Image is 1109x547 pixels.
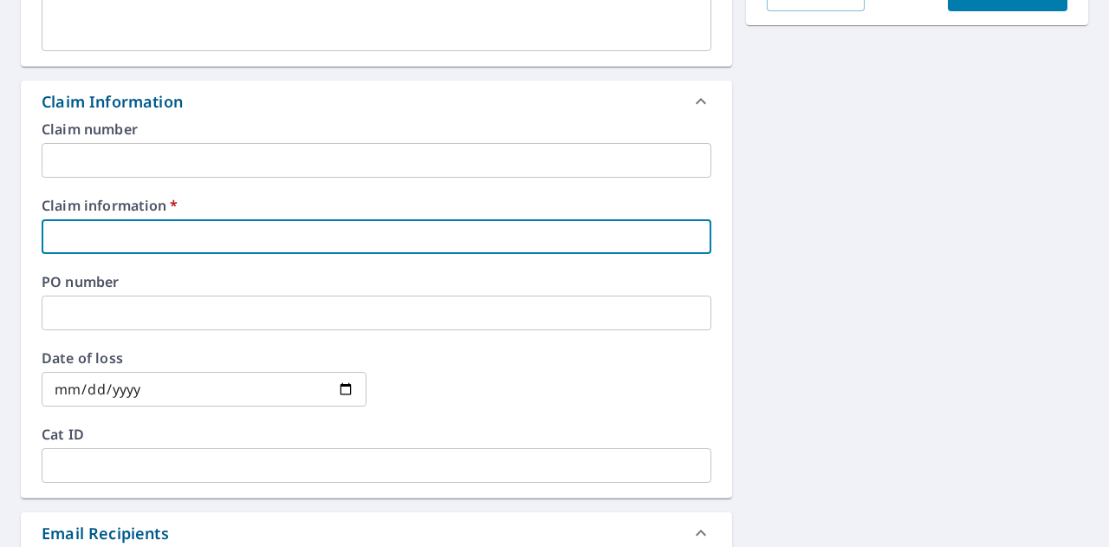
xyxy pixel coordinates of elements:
label: PO number [42,275,711,289]
div: Claim Information [42,90,183,114]
div: Email Recipients [42,522,169,545]
label: Date of loss [42,351,366,365]
label: Claim number [42,122,711,136]
label: Claim information [42,199,711,212]
label: Cat ID [42,427,711,441]
div: Claim Information [21,81,732,122]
